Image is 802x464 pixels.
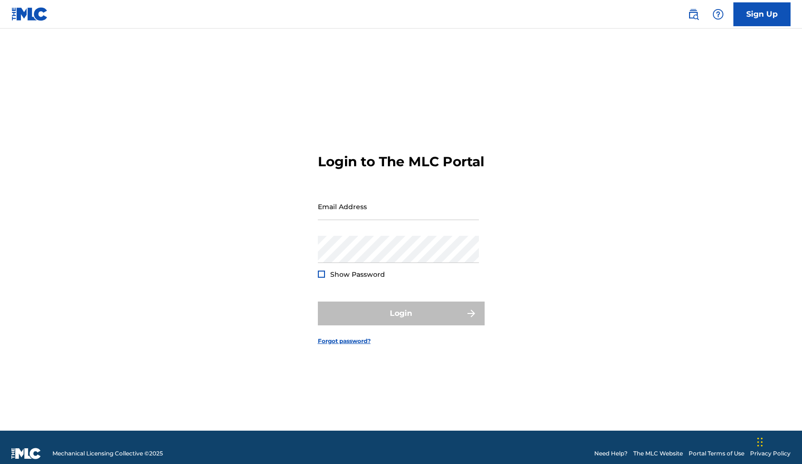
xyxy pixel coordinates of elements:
a: Forgot password? [318,337,371,345]
img: search [688,9,699,20]
h3: Login to The MLC Portal [318,153,484,170]
span: Show Password [330,270,385,279]
a: Public Search [684,5,703,24]
img: help [712,9,724,20]
a: The MLC Website [633,449,683,458]
img: MLC Logo [11,7,48,21]
div: Help [709,5,728,24]
img: logo [11,448,41,459]
iframe: Chat Widget [754,418,802,464]
a: Portal Terms of Use [689,449,744,458]
div: Drag [757,428,763,456]
a: Privacy Policy [750,449,791,458]
span: Mechanical Licensing Collective © 2025 [52,449,163,458]
a: Need Help? [594,449,628,458]
a: Sign Up [733,2,791,26]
